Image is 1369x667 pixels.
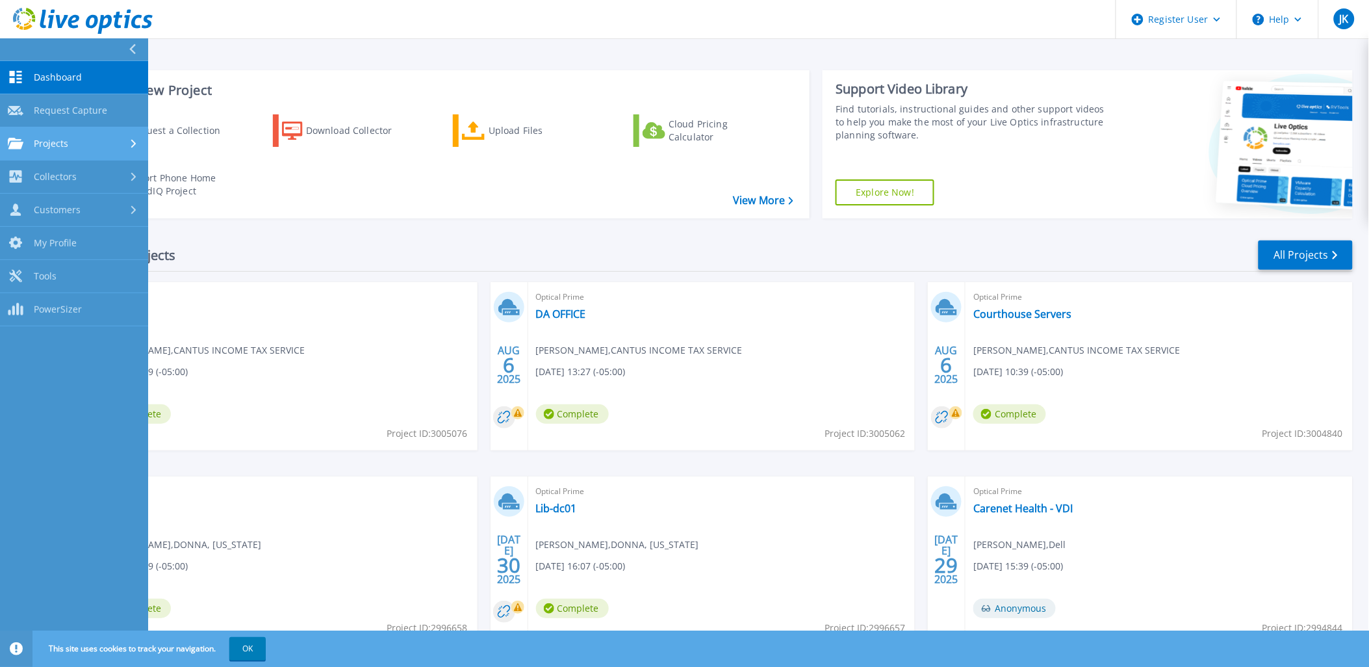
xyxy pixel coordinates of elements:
[92,114,237,147] a: Request a Collection
[129,118,233,144] div: Request a Collection
[98,290,470,304] span: Optical Prime
[973,307,1071,320] a: Courthouse Servers
[503,360,515,371] span: 6
[973,290,1345,304] span: Optical Prime
[935,560,958,571] span: 29
[496,341,521,389] div: AUG 2025
[98,538,261,552] span: [PERSON_NAME] , DONNA, [US_STATE]
[34,72,82,83] span: Dashboard
[127,172,229,198] div: Import Phone Home CloudIQ Project
[92,83,793,98] h3: Start a New Project
[273,114,418,147] a: Download Collector
[973,404,1046,424] span: Complete
[34,270,57,282] span: Tools
[836,103,1107,142] div: Find tutorials, instructional guides and other support videos to help you make the most of your L...
[836,81,1107,98] div: Support Video Library
[34,304,82,315] span: PowerSizer
[973,502,1073,515] a: Carenet Health - VDI
[836,179,934,205] a: Explore Now!
[536,538,699,552] span: [PERSON_NAME] , DONNA, [US_STATE]
[98,343,305,358] span: [PERSON_NAME] , CANTUS INCOME TAX SERVICE
[825,426,905,441] span: Project ID: 3005062
[34,204,81,216] span: Customers
[536,404,609,424] span: Complete
[733,194,793,207] a: View More
[633,114,778,147] a: Cloud Pricing Calculator
[36,637,266,660] span: This site uses cookies to track your navigation.
[387,621,468,635] span: Project ID: 2996658
[306,118,410,144] div: Download Collector
[34,237,77,249] span: My Profile
[34,171,77,183] span: Collectors
[973,538,1066,552] span: [PERSON_NAME] , Dell
[536,599,609,618] span: Complete
[536,365,626,379] span: [DATE] 13:27 (-05:00)
[934,536,959,583] div: [DATE] 2025
[973,484,1345,499] span: Optical Prime
[934,341,959,389] div: AUG 2025
[536,502,577,515] a: Lib-dc01
[387,426,468,441] span: Project ID: 3005076
[941,360,953,371] span: 6
[973,343,1180,358] span: [PERSON_NAME] , CANTUS INCOME TAX SERVICE
[496,536,521,583] div: [DATE] 2025
[489,118,593,144] div: Upload Files
[229,637,266,660] button: OK
[34,138,68,150] span: Projects
[536,559,626,573] span: [DATE] 16:07 (-05:00)
[973,365,1063,379] span: [DATE] 10:39 (-05:00)
[536,290,908,304] span: Optical Prime
[536,484,908,499] span: Optical Prime
[1262,621,1343,635] span: Project ID: 2994844
[1339,14,1348,24] span: JK
[453,114,598,147] a: Upload Files
[536,343,743,358] span: [PERSON_NAME] , CANTUS INCOME TAX SERVICE
[669,118,773,144] div: Cloud Pricing Calculator
[1262,426,1343,441] span: Project ID: 3004840
[973,559,1063,573] span: [DATE] 15:39 (-05:00)
[98,484,470,499] span: Optical Prime
[1259,241,1353,270] a: All Projects
[34,105,107,116] span: Request Capture
[536,307,586,320] a: DA OFFICE
[825,621,905,635] span: Project ID: 2996657
[497,560,520,571] span: 30
[973,599,1056,618] span: Anonymous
